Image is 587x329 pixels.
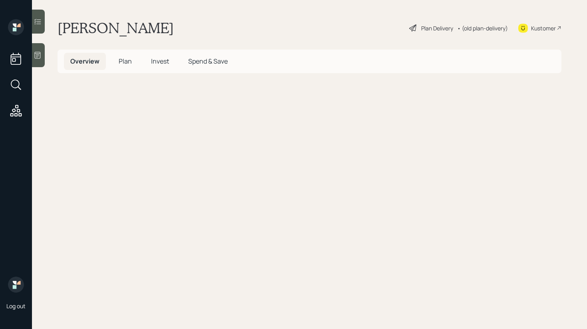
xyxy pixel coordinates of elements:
span: Overview [70,57,99,66]
span: Spend & Save [188,57,228,66]
img: retirable_logo.png [8,277,24,293]
h1: [PERSON_NAME] [58,19,174,37]
div: • (old plan-delivery) [457,24,508,32]
div: Plan Delivery [421,24,453,32]
span: Plan [119,57,132,66]
div: Kustomer [531,24,556,32]
span: Invest [151,57,169,66]
div: Log out [6,302,26,310]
